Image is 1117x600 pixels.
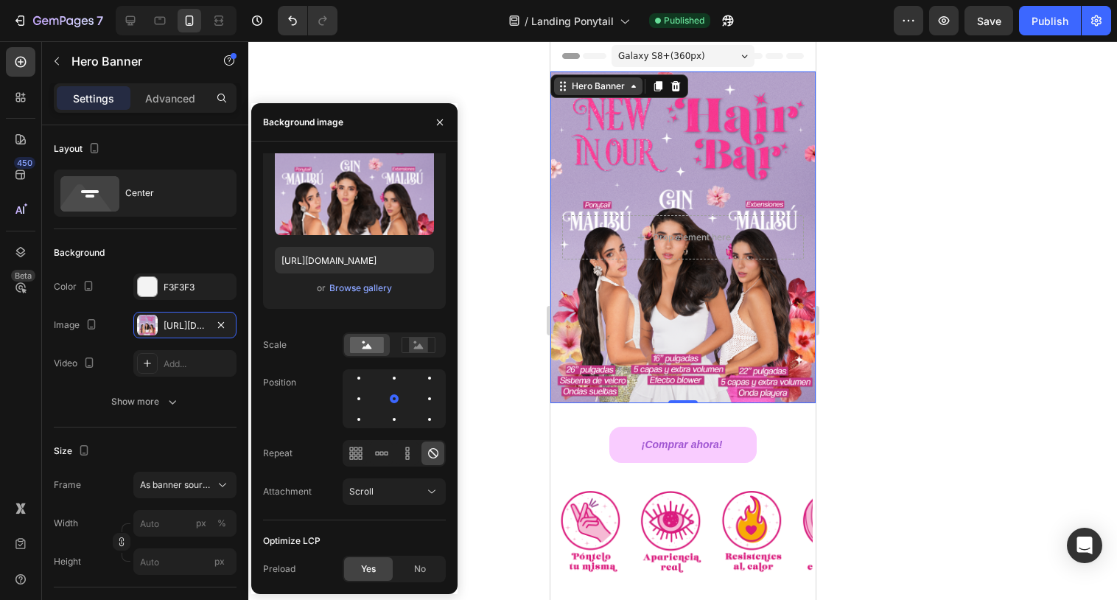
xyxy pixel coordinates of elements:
img: gempages_530333396300202802-af007f22-beb6-4e50-8eae-618ba2971c27.webp [247,448,319,534]
div: Publish [1032,13,1068,29]
input: px [133,548,237,575]
div: Center [125,176,215,210]
div: % [217,517,226,530]
div: 450 [14,157,35,169]
div: Color [54,277,97,297]
span: Published [664,14,704,27]
input: px% [133,510,237,537]
div: Background [54,246,105,259]
span: Landing Ponytail [531,13,614,29]
div: Add... [164,357,233,371]
span: Save [977,15,1001,27]
p: Hero Banner [71,52,197,70]
div: Open Intercom Messenger [1067,528,1102,563]
p: Settings [73,91,114,106]
span: As banner source [140,478,212,492]
div: Beta [11,270,35,282]
div: px [196,517,206,530]
button: Scroll [343,478,446,505]
div: Show more [111,394,180,409]
div: Optimize LCP [263,534,321,548]
div: Repeat [263,447,293,460]
span: No [414,562,426,576]
button: % [192,514,210,532]
div: Position [263,376,296,389]
button: Save [964,6,1013,35]
span: / [525,13,528,29]
div: Video [54,354,98,374]
div: F3F3F3 [164,281,233,294]
button: As banner source [133,472,237,498]
button: px [213,514,231,532]
div: Attachment [263,485,312,498]
div: Scale [263,338,287,352]
div: [URL][DOMAIN_NAME] [164,319,206,332]
p: 7 [97,12,103,29]
div: Image [54,315,100,335]
button: Publish [1019,6,1081,35]
label: Height [54,555,81,568]
iframe: Design area [550,41,816,600]
span: Yes [361,562,376,576]
label: Width [54,517,78,530]
div: Preload [263,562,295,576]
label: Frame [54,478,81,492]
img: preview-image [275,142,434,235]
p: Advanced [145,91,195,106]
button: 7 [6,6,110,35]
div: Undo/Redo [278,6,337,35]
span: or [317,279,326,297]
span: px [214,556,225,567]
button: Show more [54,388,237,415]
div: Background image [263,116,343,129]
button: Browse gallery [329,281,393,296]
div: Size [54,442,93,461]
div: Browse gallery [329,282,392,295]
span: Scroll [349,486,374,497]
input: https://example.com/image.jpg [275,247,434,273]
div: Layout [54,139,103,159]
